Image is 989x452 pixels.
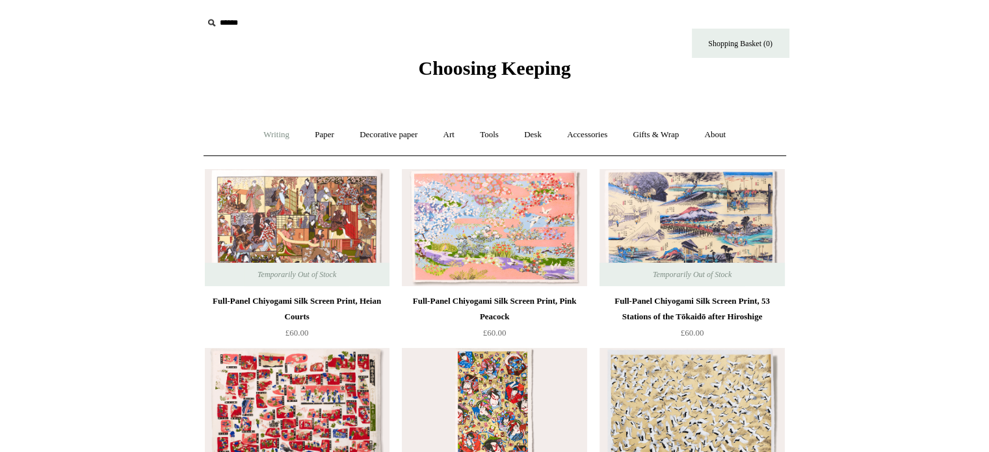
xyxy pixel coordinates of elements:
[418,57,570,79] span: Choosing Keeping
[303,118,346,152] a: Paper
[208,293,386,325] div: Full-Panel Chiyogami Silk Screen Print, Heian Courts
[402,169,587,286] img: Full-Panel Chiyogami Silk Screen Print, Pink Peacock
[621,118,691,152] a: Gifts & Wrap
[402,169,587,286] a: Full-Panel Chiyogami Silk Screen Print, Pink Peacock Full-Panel Chiyogami Silk Screen Print, Pink...
[205,169,389,286] a: Full-Panel Chiyogami Silk Screen Print, Heian Courts Full-Panel Chiyogami Silk Screen Print, Heia...
[348,118,429,152] a: Decorative paper
[483,328,507,338] span: £60.00
[252,118,301,152] a: Writing
[603,293,781,325] div: Full-Panel Chiyogami Silk Screen Print, 53 Stations of the Tōkaidō after Hiroshige
[555,118,619,152] a: Accessories
[600,169,784,286] img: Full-Panel Chiyogami Silk Screen Print, 53 Stations of the Tōkaidō after Hiroshige
[692,29,789,58] a: Shopping Basket (0)
[405,293,583,325] div: Full-Panel Chiyogami Silk Screen Print, Pink Peacock
[468,118,510,152] a: Tools
[205,169,389,286] img: Full-Panel Chiyogami Silk Screen Print, Heian Courts
[205,293,389,347] a: Full-Panel Chiyogami Silk Screen Print, Heian Courts £60.00
[600,169,784,286] a: Full-Panel Chiyogami Silk Screen Print, 53 Stations of the Tōkaidō after Hiroshige Full-Panel Chi...
[285,328,309,338] span: £60.00
[418,68,570,77] a: Choosing Keeping
[681,328,704,338] span: £60.00
[402,293,587,347] a: Full-Panel Chiyogami Silk Screen Print, Pink Peacock £60.00
[640,263,745,286] span: Temporarily Out of Stock
[432,118,466,152] a: Art
[600,293,784,347] a: Full-Panel Chiyogami Silk Screen Print, 53 Stations of the Tōkaidō after Hiroshige £60.00
[512,118,553,152] a: Desk
[244,263,349,286] span: Temporarily Out of Stock
[692,118,737,152] a: About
